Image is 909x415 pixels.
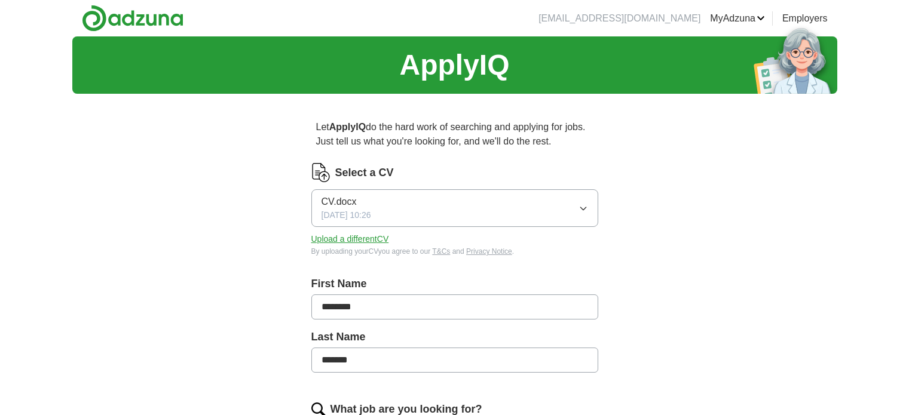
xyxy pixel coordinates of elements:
[335,165,394,181] label: Select a CV
[311,115,598,153] p: Let do the hard work of searching and applying for jobs. Just tell us what you're looking for, an...
[311,246,598,257] div: By uploading your CV you agree to our and .
[322,195,357,209] span: CV.docx
[311,276,598,292] label: First Name
[538,11,700,26] li: [EMAIL_ADDRESS][DOMAIN_NAME]
[311,329,598,345] label: Last Name
[329,122,366,132] strong: ApplyIQ
[311,233,389,245] button: Upload a differentCV
[432,247,450,256] a: T&Cs
[82,5,183,32] img: Adzuna logo
[322,209,371,222] span: [DATE] 10:26
[311,163,330,182] img: CV Icon
[399,44,509,87] h1: ApplyIQ
[466,247,512,256] a: Privacy Notice
[782,11,828,26] a: Employers
[311,189,598,227] button: CV.docx[DATE] 10:26
[710,11,765,26] a: MyAdzuna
